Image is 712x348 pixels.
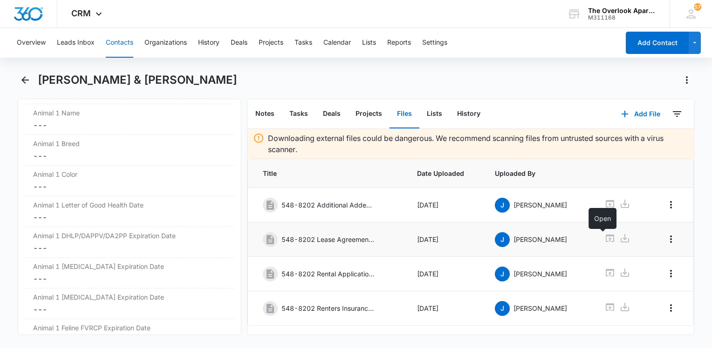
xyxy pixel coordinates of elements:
[33,120,226,131] dd: ---
[33,212,226,223] dd: ---
[106,28,133,58] button: Contacts
[71,8,91,18] span: CRM
[33,139,226,148] label: Animal 1 Breed
[513,269,567,279] p: [PERSON_NAME]
[33,169,226,179] label: Animal 1 Color
[33,150,226,161] dd: ---
[406,188,483,222] td: [DATE]
[248,100,282,128] button: Notes
[495,198,510,213] span: J
[33,261,226,271] label: Animal 1 [MEDICAL_DATA] Expiration Date
[18,73,32,87] button: Back
[664,197,678,212] button: Overflow Menu
[33,292,226,302] label: Animal 1 [MEDICAL_DATA] Expiration Date
[26,166,233,196] div: Animal 1 Color---
[26,196,233,227] div: Animal 1 Letter of Good Health Date---
[406,257,483,291] td: [DATE]
[259,28,283,58] button: Projects
[679,73,694,87] button: Actions
[323,28,351,58] button: Calendar
[33,304,226,315] dd: ---
[626,32,689,54] button: Add Contact
[281,200,375,210] p: 548-8202 Additional Addendums.pdf
[513,303,567,313] p: [PERSON_NAME]
[315,100,348,128] button: Deals
[417,168,472,178] span: Date Uploaded
[406,291,483,326] td: [DATE]
[281,234,375,244] p: 548-8202 Lease Agreement.pdf
[495,301,510,316] span: J
[26,227,233,258] div: Animal 1 DHLP/DAPPV/DA2PP Expiration Date---
[419,100,450,128] button: Lists
[588,7,656,14] div: account name
[694,3,701,11] span: 57
[387,28,411,58] button: Reports
[281,269,375,279] p: 548-8202 Rental Application.pdf
[612,103,670,125] button: Add File
[33,273,226,284] dd: ---
[33,323,226,333] label: Animal 1 Feline FVRCP Expiration Date
[33,200,226,210] label: Animal 1 Letter of Good Health Date
[694,3,701,11] div: notifications count
[282,100,315,128] button: Tasks
[495,232,510,247] span: J
[144,28,187,58] button: Organizations
[664,301,678,315] button: Overflow Menu
[33,108,226,118] label: Animal 1 Name
[406,222,483,257] td: [DATE]
[294,28,312,58] button: Tasks
[17,28,46,58] button: Overview
[33,181,226,192] dd: ---
[348,100,390,128] button: Projects
[198,28,219,58] button: History
[664,232,678,247] button: Overflow Menu
[450,100,488,128] button: History
[513,200,567,210] p: [PERSON_NAME]
[495,168,582,178] span: Uploaded By
[268,133,688,155] p: Downloading external files could be dangerous. We recommend scanning files from untrusted sources...
[231,28,247,58] button: Deals
[26,104,233,135] div: Animal 1 Name---
[26,288,233,319] div: Animal 1 [MEDICAL_DATA] Expiration Date---
[495,267,510,281] span: J
[263,168,395,178] span: Title
[26,258,233,288] div: Animal 1 [MEDICAL_DATA] Expiration Date---
[281,303,375,313] p: 548-8202 Renters Insurance.pdf
[422,28,447,58] button: Settings
[33,231,226,241] label: Animal 1 DHLP/DAPPV/DA2PP Expiration Date
[664,266,678,281] button: Overflow Menu
[513,234,567,244] p: [PERSON_NAME]
[26,135,233,166] div: Animal 1 Breed---
[670,107,685,121] button: Filters
[588,14,656,21] div: account id
[57,28,95,58] button: Leads Inbox
[390,100,419,128] button: Files
[33,242,226,254] dd: ---
[362,28,376,58] button: Lists
[38,73,237,87] h1: [PERSON_NAME] & [PERSON_NAME]
[589,208,616,229] div: Open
